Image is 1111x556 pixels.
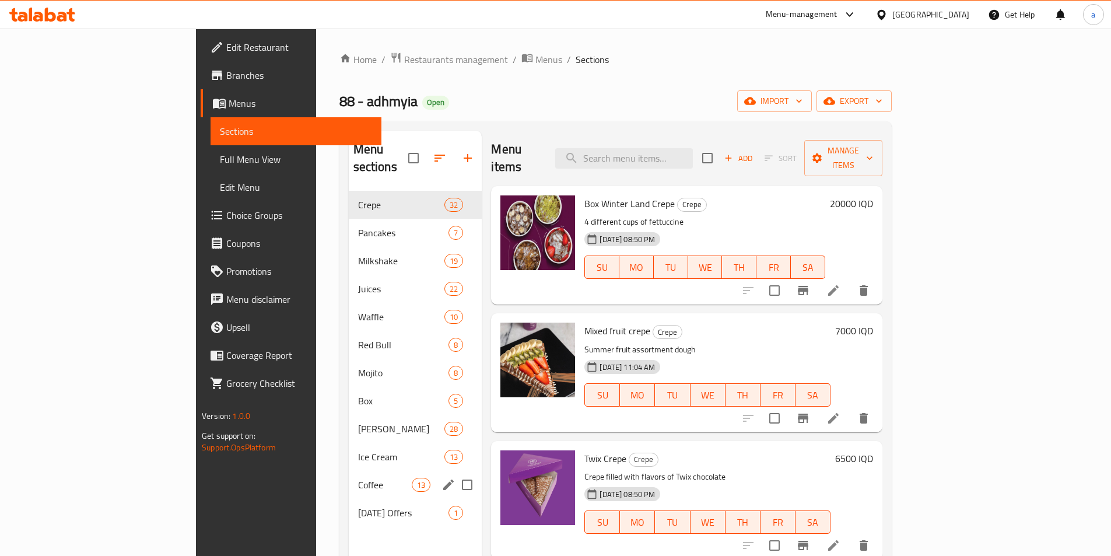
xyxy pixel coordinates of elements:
[349,331,482,359] div: Red Bull8
[349,247,482,275] div: Milkshake19
[555,148,693,169] input: search
[358,366,449,380] div: Mojito
[500,450,575,525] img: Twix Crepe
[756,256,791,279] button: FR
[358,450,445,464] div: Ice Cream
[795,259,821,276] span: SA
[765,514,791,531] span: FR
[358,282,445,296] span: Juices
[826,284,840,298] a: Edit menu item
[226,264,372,278] span: Promotions
[211,145,381,173] a: Full Menu View
[835,323,873,339] h6: 7000 IQD
[358,254,445,268] span: Milkshake
[404,53,508,67] span: Restaurants management
[761,259,786,276] span: FR
[595,234,660,245] span: [DATE] 08:50 PM
[358,506,449,520] div: Ramadan Offers
[412,478,430,492] div: items
[226,320,372,334] span: Upsell
[757,149,804,167] span: Select section first
[816,90,892,112] button: export
[339,88,418,114] span: 88 - adhmyia
[201,369,381,397] a: Grocery Checklist
[201,341,381,369] a: Coverage Report
[722,256,756,279] button: TH
[358,198,445,212] span: Crepe
[795,383,830,407] button: SA
[584,470,830,484] p: Crepe filled with flavors of Twix chocolate
[226,292,372,306] span: Menu disclaimer
[226,68,372,82] span: Branches
[726,510,760,534] button: TH
[726,383,760,407] button: TH
[625,514,650,531] span: MO
[677,198,707,212] div: Crepe
[201,61,381,89] a: Branches
[655,510,690,534] button: TU
[449,396,462,407] span: 5
[444,422,463,436] div: items
[826,538,840,552] a: Edit menu item
[358,338,449,352] div: Red Bull
[654,256,688,279] button: TU
[835,450,873,467] h6: 6500 IQD
[444,282,463,296] div: items
[412,480,430,491] span: 13
[695,514,721,531] span: WE
[658,259,684,276] span: TU
[795,510,830,534] button: SA
[211,117,381,145] a: Sections
[760,383,795,407] button: FR
[695,146,720,170] span: Select section
[814,144,873,173] span: Manage items
[349,303,482,331] div: Waffle10
[448,506,463,520] div: items
[358,506,449,520] span: [DATE] Offers
[800,514,826,531] span: SA
[201,201,381,229] a: Choice Groups
[445,452,462,463] span: 13
[850,404,878,432] button: delete
[226,348,372,362] span: Coverage Report
[448,394,463,408] div: items
[625,387,650,404] span: MO
[444,450,463,464] div: items
[760,510,795,534] button: FR
[629,453,658,466] span: Crepe
[220,124,372,138] span: Sections
[448,338,463,352] div: items
[445,424,462,435] span: 28
[422,97,449,107] span: Open
[349,471,482,499] div: Coffee13edit
[448,226,463,240] div: items
[349,186,482,531] nav: Menu sections
[653,326,682,339] span: Crepe
[445,312,462,323] span: 10
[720,149,757,167] button: Add
[850,277,878,305] button: delete
[826,94,882,109] span: export
[202,440,276,455] a: Support.OpsPlatform
[720,149,757,167] span: Add item
[730,387,756,404] span: TH
[448,366,463,380] div: items
[226,40,372,54] span: Edit Restaurant
[358,310,445,324] span: Waffle
[226,376,372,390] span: Grocery Checklist
[595,362,660,373] span: [DATE] 11:04 AM
[358,478,412,492] span: Coffee
[202,408,230,424] span: Version:
[584,195,675,212] span: Box Winter Land Crepe
[620,510,655,534] button: MO
[727,259,752,276] span: TH
[590,259,615,276] span: SU
[595,489,660,500] span: [DATE] 08:50 PM
[349,499,482,527] div: [DATE] Offers1
[791,256,825,279] button: SA
[590,514,615,531] span: SU
[201,257,381,285] a: Promotions
[521,52,562,67] a: Menus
